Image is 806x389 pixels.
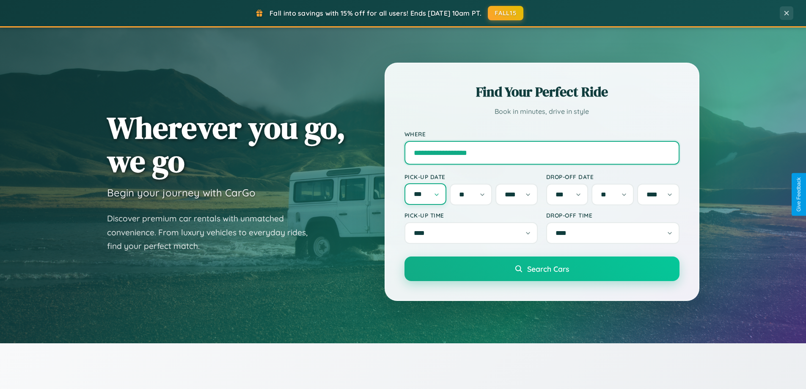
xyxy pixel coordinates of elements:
[796,177,802,212] div: Give Feedback
[404,130,679,138] label: Where
[527,264,569,273] span: Search Cars
[107,186,256,199] h3: Begin your journey with CarGo
[404,257,679,281] button: Search Cars
[404,105,679,118] p: Book in minutes, drive in style
[546,212,679,219] label: Drop-off Time
[107,212,319,253] p: Discover premium car rentals with unmatched convenience. From luxury vehicles to everyday rides, ...
[404,83,679,101] h2: Find Your Perfect Ride
[107,111,346,178] h1: Wherever you go, we go
[270,9,481,17] span: Fall into savings with 15% off for all users! Ends [DATE] 10am PT.
[404,212,538,219] label: Pick-up Time
[488,6,523,20] button: FALL15
[546,173,679,180] label: Drop-off Date
[404,173,538,180] label: Pick-up Date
